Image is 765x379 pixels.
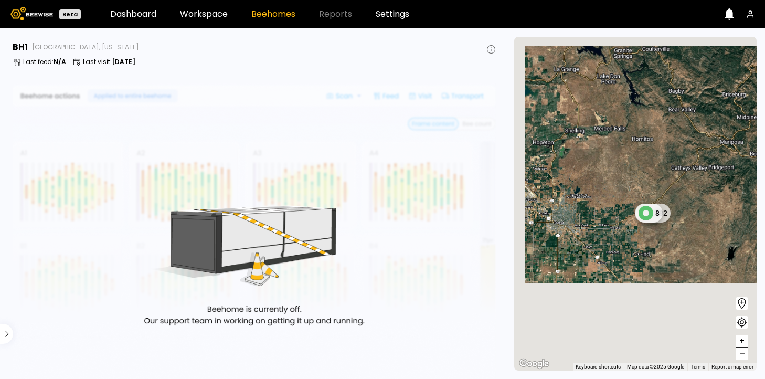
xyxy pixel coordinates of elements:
a: Workspace [180,10,228,18]
img: Google [517,357,551,371]
button: – [736,348,748,360]
img: Beewise logo [10,7,53,20]
button: + [736,335,748,348]
a: Settings [376,10,409,18]
div: Beta [59,9,81,19]
b: N/A [54,57,66,66]
p: Last visit : [83,59,135,65]
span: Reports [319,10,352,18]
button: Keyboard shortcuts [576,363,621,371]
span: Map data ©2025 Google [627,364,684,370]
b: [DATE] [112,57,135,66]
div: 8 [635,204,663,223]
span: – [739,348,745,361]
h3: BH 1 [13,43,28,51]
a: Open this area in Google Maps (opens a new window) [517,357,551,371]
a: Report a map error [711,364,753,370]
a: Beehomes [251,10,295,18]
span: + [739,334,745,348]
a: Terms (opens in new tab) [690,364,705,370]
p: Last feed : [23,59,66,65]
a: Dashboard [110,10,156,18]
span: [GEOGRAPHIC_DATA], [US_STATE] [32,44,139,50]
